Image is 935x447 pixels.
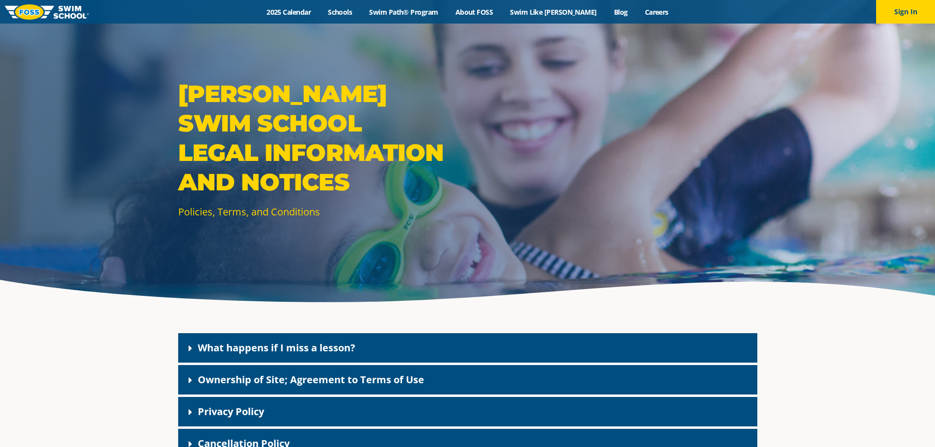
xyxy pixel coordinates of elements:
a: What happens if I miss a lesson? [198,341,355,354]
p: [PERSON_NAME] Swim School Legal Information and Notices [178,79,463,197]
img: FOSS Swim School Logo [5,4,89,20]
a: Swim Path® Program [361,7,447,17]
a: About FOSS [447,7,502,17]
a: Blog [605,7,636,17]
div: TOP [19,415,30,430]
a: Schools [320,7,361,17]
p: Policies, Terms, and Conditions [178,205,463,219]
div: What happens if I miss a lesson? [178,333,757,363]
a: 2025 Calendar [258,7,320,17]
div: Privacy Policy [178,397,757,426]
div: Ownership of Site; Agreement to Terms of Use [178,365,757,394]
a: Privacy Policy [198,405,264,418]
a: Careers [636,7,677,17]
a: Swim Like [PERSON_NAME] [502,7,606,17]
a: Ownership of Site; Agreement to Terms of Use [198,373,424,386]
